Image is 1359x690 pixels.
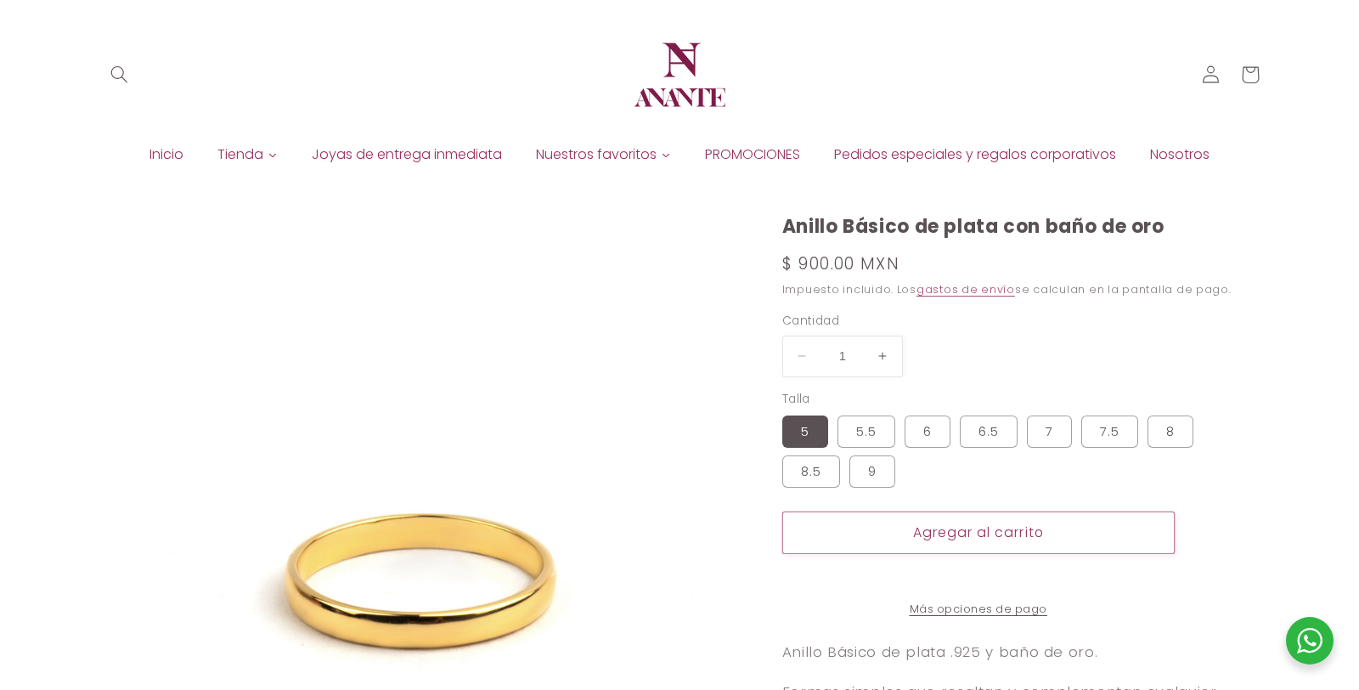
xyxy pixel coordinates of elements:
[837,416,895,448] label: 5.5
[834,145,1116,164] span: Pedidos especiales y regalos corporativos
[817,142,1133,167] a: Pedidos especiales y regalos corporativos
[1081,416,1138,448] label: 7.5
[200,142,295,167] a: Tienda
[782,313,1175,330] label: Cantidad
[519,142,688,167] a: Nuestros favoritos
[782,640,1260,665] p: Anillo Básico de plata .925 y baño de oro.
[100,55,139,94] summary: Búsqueda
[849,455,895,488] label: 9
[782,215,1260,240] h1: Anillo Básico de plata con baño de oro
[782,602,1175,618] a: Más opciones de pago
[149,145,183,164] span: Inicio
[688,142,817,167] a: PROMOCIONES
[782,455,840,488] label: 8.5
[1027,416,1072,448] label: 7
[782,391,812,408] legend: Talla
[1150,145,1210,164] span: Nosotros
[1133,142,1226,167] a: Nosotros
[782,512,1175,553] button: Agregar al carrito
[960,416,1018,448] label: 6.5
[312,145,502,164] span: Joyas de entrega inmediata
[1148,416,1193,448] label: 8
[782,416,828,448] label: 5
[905,416,950,448] label: 6
[782,281,1260,299] div: Impuesto incluido. Los se calculan en la pantalla de pago.
[916,282,1015,297] a: gastos de envío
[217,145,263,164] span: Tienda
[782,252,899,276] span: $ 900.00 MXN
[622,17,737,133] a: Anante Joyería | Diseño en plata y oro
[536,145,657,164] span: Nuestros favoritos
[705,145,800,164] span: PROMOCIONES
[295,142,519,167] a: Joyas de entrega inmediata
[629,24,730,126] img: Anante Joyería | Diseño en plata y oro
[133,142,200,167] a: Inicio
